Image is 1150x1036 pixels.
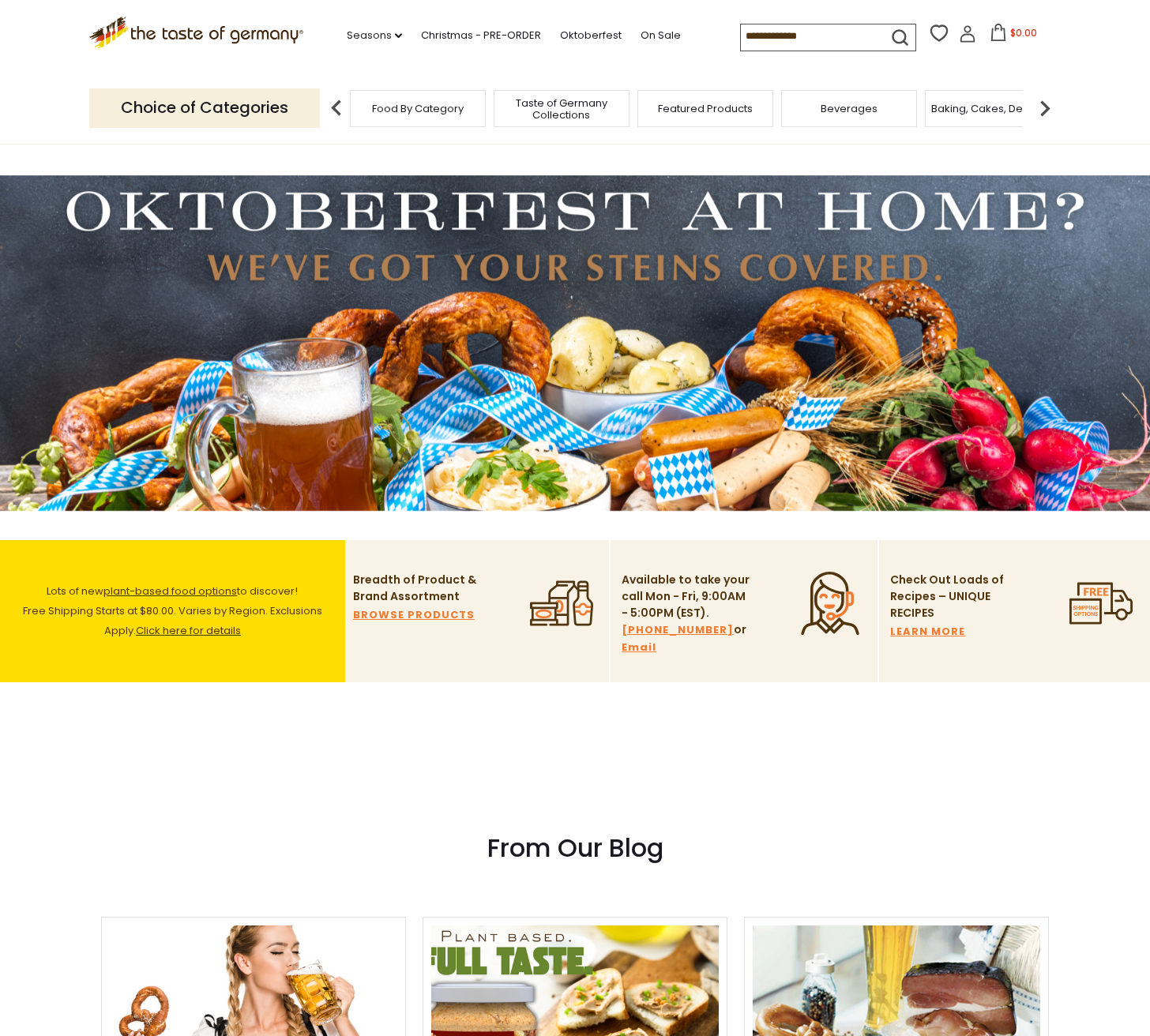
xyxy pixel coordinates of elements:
a: plant-based food options [103,584,237,599]
span: $0.00 [1010,26,1037,39]
a: BROWSE PRODUCTS [353,606,475,624]
img: next arrow [1029,92,1061,124]
p: Available to take your call Mon - Fri, 9:00AM - 5:00PM (EST). or [622,572,752,656]
a: Email [622,639,656,656]
a: Click here for details [136,623,241,638]
p: Choice of Categories [89,88,320,127]
a: Featured Products [658,103,753,114]
a: Oktoberfest [560,27,622,44]
a: On Sale [641,27,681,44]
a: Food By Category [372,103,464,114]
button: $0.00 [979,24,1047,47]
a: Baking, Cakes, Desserts [931,103,1054,114]
a: Christmas - PRE-ORDER [421,27,541,44]
h3: From Our Blog [101,832,1049,864]
a: Seasons [347,27,402,44]
span: Lots of new to discover! Free Shipping Starts at $80.00. Varies by Region. Exclusions Apply. [23,584,322,638]
p: Breadth of Product & Brand Assortment [353,572,483,605]
a: [PHONE_NUMBER] [622,621,734,639]
img: previous arrow [321,92,352,124]
a: Taste of Germany Collections [498,97,625,121]
p: Check Out Loads of Recipes – UNIQUE RECIPES [890,572,1005,621]
a: Beverages [821,103,878,114]
a: LEARN MORE [890,623,965,640]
